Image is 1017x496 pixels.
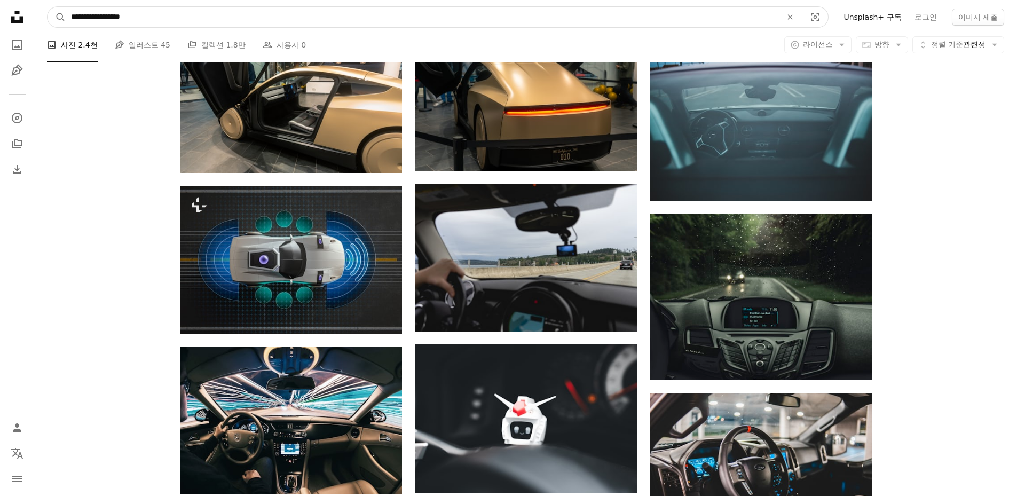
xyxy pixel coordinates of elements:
a: 일러스트 45 [115,28,170,62]
button: 방향 [856,36,908,53]
a: 일러스트 [6,60,28,81]
a: 센서 범위가 표시된 자율 주행 자동차. [180,255,402,264]
img: 쇼룸에 앉아있는 자동차 [415,22,637,171]
img: 흑백 자동차 대시 보드 [650,53,872,201]
a: 컬렉션 [6,133,28,154]
span: 1.8만 [226,39,245,51]
a: 차에 있는 까만 핸들 [650,462,872,471]
button: 정렬 기준관련성 [912,36,1004,53]
a: Unsplash+ 구독 [837,9,908,26]
span: 관련성 [931,40,986,50]
span: 라이선스 [803,40,833,49]
a: 로그인 [908,9,943,26]
a: 고속도로에서 차를 운전하는 사람 [415,253,637,262]
span: 0 [301,39,306,51]
a: 쇼룸에 앉아있는 자동차 [415,91,637,101]
button: Unsplash 검색 [48,7,66,27]
img: 센서 범위가 표시된 자율 주행 자동차. [180,186,402,334]
a: 로그인 / 가입 [6,417,28,438]
img: 블랙 메르세데스 벤츠 스티어링 휠 [180,347,402,493]
a: 컬렉션 1.8만 [187,28,246,62]
a: 다운로드 내역 [6,159,28,180]
button: 메뉴 [6,468,28,490]
img: 회색과 검은색 차량 센터 콘솔 [650,214,872,380]
a: 흑백 자동차 대시 보드 [650,122,872,131]
button: 라이선스 [784,36,852,53]
span: 방향 [874,40,889,49]
button: 삭제 [778,7,802,27]
img: 속도계가 있는 자동차 대시보드의 클로즈업 [415,344,637,493]
a: 박물관에 전시된 문이 열린 자동차 [180,94,402,104]
a: 홈 — Unsplash [6,6,28,30]
img: 고속도로에서 차를 운전하는 사람 [415,184,637,332]
a: 속도계가 있는 자동차 대시보드의 클로즈업 [415,413,637,423]
button: 이미지 제출 [952,9,1004,26]
a: 사진 [6,34,28,56]
form: 사이트 전체에서 이미지 찾기 [47,6,829,28]
a: 탐색 [6,107,28,129]
a: 회색과 검은색 차량 센터 콘솔 [650,292,872,302]
span: 45 [161,39,170,51]
a: 사용자 0 [263,28,306,62]
a: 블랙 메르세데스 벤츠 스티어링 휠 [180,415,402,424]
button: 시각적 검색 [802,7,828,27]
img: 박물관에 전시된 문이 열린 자동차 [180,25,402,173]
button: 언어 [6,443,28,464]
span: 정렬 기준 [931,40,963,49]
